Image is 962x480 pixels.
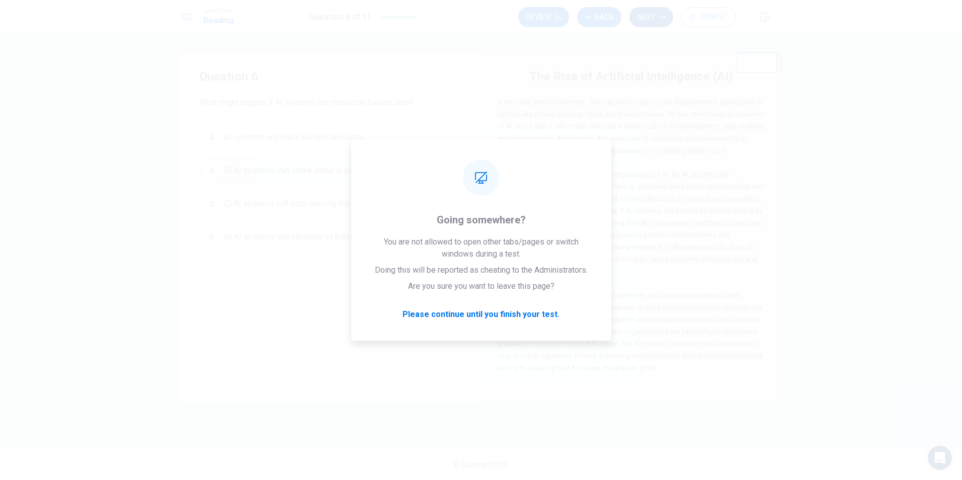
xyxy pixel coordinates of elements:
[203,8,234,15] span: Level Test
[204,129,220,145] div: A
[199,68,461,85] h4: Question 6
[224,165,407,177] span: B) AI systems may make unfair or biased decisions.
[498,289,514,305] div: 5
[224,198,373,210] span: C) AI systems will stop learning from data.
[224,231,396,243] span: D) AI systems will eliminate all biases in society.
[204,163,220,179] div: B
[700,13,727,21] span: 00:04:57
[498,169,514,185] div: 4
[199,158,461,183] button: BB) AI systems may make unfair or biased decisions.
[681,7,736,27] button: 00:04:57
[199,97,461,109] span: What might happen if AI systems are trained on biased data?
[203,15,234,27] h1: Reading
[518,7,569,27] button: Review
[199,191,461,216] button: CC) AI systems will stop learning from data.
[308,11,371,23] h1: Question 6 of 11
[529,68,733,85] h4: The Rise of Artificial Intelligence (AI)
[199,125,461,150] button: AAI systems will make perfect decisions.
[498,291,763,372] span: In the future, AI will continue to advance, and its role in society will likely expand. While AI ...
[629,7,673,27] button: Next
[224,131,366,143] span: AI systems will make perfect decisions.
[454,460,508,468] span: © Copyright 2025
[199,224,461,250] button: DD) AI systems will eliminate all biases in society.
[204,196,220,212] div: C
[577,7,621,27] button: Back
[204,229,220,245] div: D
[928,446,952,470] div: Open Intercom Messenger
[498,171,764,275] span: Another concern is the ethical implications of AI. As AI systems are increasingly used in decisio...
